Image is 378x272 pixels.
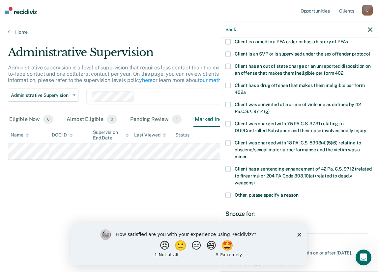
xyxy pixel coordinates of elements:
[142,77,153,83] a: here
[235,39,348,44] span: Client is named in a PFA order or has a history of PFAs
[175,132,189,138] div: Status
[193,112,251,127] div: Marked Ineligible
[356,250,371,265] iframe: Intercom live chat
[235,140,361,159] span: Client was charged with 18 PA. C.S. 5903(4)(5)(6) relating to obscene/sexual material/performance...
[65,112,118,127] div: Almost Eligible
[172,115,182,124] span: 1
[235,166,372,185] span: Client has a sentencing enhancement of 42 Pa. C.S. 9712 (related to firearms) or 204 PA Code 303....
[235,82,364,95] span: Client has a drug offense that makes them ineligible per form 402a
[129,112,183,127] div: Pending Review
[235,63,371,75] span: Client has an out of state charge or an unreported disposition on an offense that makes them inel...
[107,115,117,124] span: 0
[235,51,370,56] span: Client is an SVP or is supervised under the sex offender protocol
[8,112,55,127] div: Eligible Now
[235,121,366,133] span: Client was charged with 75 PA C.S. 3731 relating to DUI/Controlled Substance and their case invol...
[71,223,307,265] iframe: Survey by Kim from Recidiviz
[93,130,129,141] div: Supervision End Date
[8,29,370,35] a: Home
[134,132,166,138] div: Last Viewed
[5,7,37,14] img: Recidiviz
[362,5,373,16] div: b
[8,64,346,83] p: Administrative supervision is a level of supervision that requires less contact than the minimum ...
[11,132,29,138] div: Name
[8,46,348,64] div: Administrative Supervision
[52,132,73,138] div: DOC ID
[43,115,53,124] span: 0
[11,93,70,98] span: Administrative Supervision
[235,192,299,197] span: Other, please specify a reason
[200,77,241,83] a: our methodology
[225,210,372,217] div: Snooze for:
[235,101,361,114] span: Client was convicted of a crime of violence as defined by 42 Pa.C.S. § 9714(g)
